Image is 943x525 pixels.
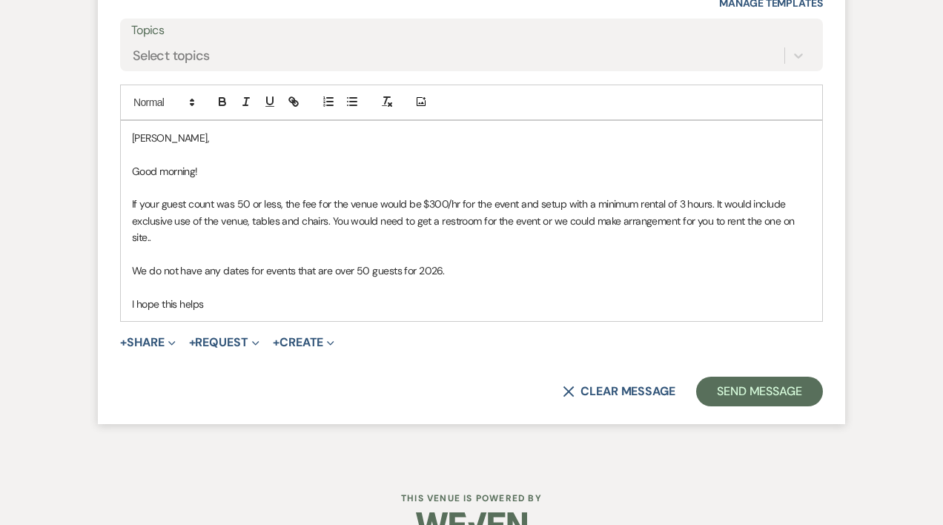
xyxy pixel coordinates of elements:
button: Create [273,337,334,349]
p: [PERSON_NAME], [132,130,811,146]
p: Good morning! [132,163,811,179]
div: Select topics [133,45,210,65]
p: We do not have any dates for events that are over 50 guests for 2026. [132,262,811,279]
p: I hope this helps [132,296,811,312]
span: + [273,337,279,349]
span: + [120,337,127,349]
button: Send Message [696,377,823,406]
button: Clear message [563,386,675,397]
label: Topics [131,20,812,42]
span: + [189,337,196,349]
button: Request [189,337,259,349]
button: Share [120,337,176,349]
p: If your guest count was 50 or less, the fee for the venue would be $300/hr for the event and setu... [132,196,811,245]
